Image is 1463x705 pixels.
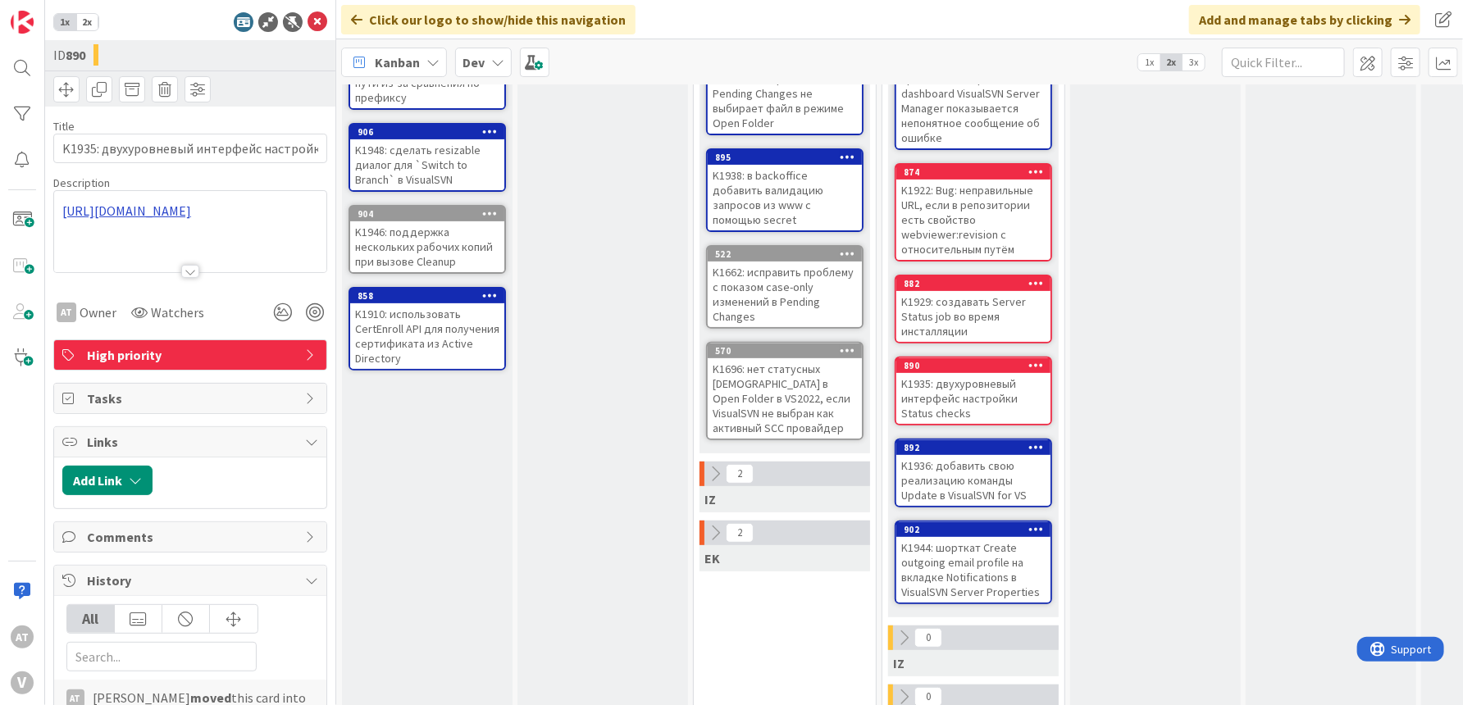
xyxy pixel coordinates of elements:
[895,521,1052,604] a: 902K1944: шорткат Create outgoing email profile на вкладке Notifications в VisualSVN Server Prope...
[904,524,1051,535] div: 902
[350,207,504,272] div: 904K1946: поддержка нескольких рабочих копий при вызове Cleanup
[708,358,862,439] div: K1696: нет статусных [DEMOGRAPHIC_DATA] в Open Folder в VS2022, если VisualSVN не выбран как акти...
[706,342,864,440] a: 570K1696: нет статусных [DEMOGRAPHIC_DATA] в Open Folder в VS2022, если VisualSVN не выбран как а...
[1222,48,1345,77] input: Quick Filter...
[914,628,942,648] span: 0
[895,37,1052,150] a: K1947: исправить проблему: при ошибке скрипта на dashboard VisualSVN Server Manager показывается ...
[87,345,297,365] span: High priority
[896,39,1051,148] div: K1947: исправить проблему: при ошибке скрипта на dashboard VisualSVN Server Manager показывается ...
[896,522,1051,603] div: 902K1944: шорткат Create outgoing email profile на вкладке Notifications в VisualSVN Server Prope...
[706,148,864,232] a: 895K1938: в backoffice добавить валидацию запросов из www с помощью secret
[896,537,1051,603] div: K1944: шорткат Create outgoing email profile на вкладке Notifications в VisualSVN Server Properties
[87,389,297,408] span: Tasks
[715,345,862,357] div: 570
[350,289,504,369] div: 858K1910: использовать CertEnroll API для получения сертификата из Active Directory
[708,165,862,230] div: K1938: в backoffice добавить валидацию запросов из www с помощью secret
[706,245,864,329] a: 522K1662: исправить проблему с показом case-only изменений в Pending Changes
[1160,54,1183,70] span: 2x
[11,671,34,694] div: V
[715,152,862,163] div: 895
[350,125,504,139] div: 906
[350,125,504,190] div: 906K1948: сделать resizable диалог для `Switch to Branch` в VisualSVN
[896,276,1051,342] div: 882K1929: создавать Server Status job во время инсталляции
[895,163,1052,262] a: 874K1922: Bug: неправильные URL, если в репозитории есть свойство webviewer:revision с относитель...
[708,262,862,327] div: K1662: исправить проблему с показом case-only изменений в Pending Changes
[53,134,327,163] input: type card name here...
[53,119,75,134] label: Title
[893,655,905,671] span: IZ
[151,302,204,322] span: Watchers
[11,625,34,648] div: AT
[349,205,506,274] a: 904K1946: поддержка нескольких рабочих копий при вызове Cleanup
[896,180,1051,260] div: K1922: Bug: неправильные URL, если в репозитории есть свойство webviewer:revision с относительным...
[350,221,504,272] div: K1946: поддержка нескольких рабочих копий при вызове Cleanup
[66,642,257,671] input: Search...
[341,5,636,34] div: Click our logo to show/hide this navigation
[350,303,504,369] div: K1910: использовать CertEnroll API для получения сертификата из Active Directory
[62,202,191,219] a: [URL][DOMAIN_NAME]
[896,455,1051,506] div: K1936: добавить свою реализацию команды Update в VisualSVN for VS
[463,54,485,70] b: Dev
[708,247,862,327] div: 522K1662: исправить проблему с показом case-only изменений в Pending Changes
[896,165,1051,180] div: 874
[349,123,506,192] a: 906K1948: сделать resizable диалог для `Switch to Branch` в VisualSVN
[358,208,504,220] div: 904
[896,522,1051,537] div: 902
[53,175,110,190] span: Description
[706,37,864,135] a: K1908: Bug: Команда Locate in Solution Explorer в Pending Changes не выбирает файл в режиме Open ...
[57,302,76,322] div: AT
[87,571,297,590] span: History
[896,373,1051,424] div: K1935: двухуровневый интерфейс настройки Status checks
[896,53,1051,148] div: K1947: исправить проблему: при ошибке скрипта на dashboard VisualSVN Server Manager показывается ...
[87,432,297,452] span: Links
[896,291,1051,342] div: K1929: создавать Server Status job во время инсталляции
[896,440,1051,506] div: 892K1936: добавить свою реализацию команды Update в VisualSVN for VS
[704,491,716,507] span: IZ
[350,207,504,221] div: 904
[904,166,1051,178] div: 874
[1183,54,1205,70] span: 3x
[895,357,1052,425] a: 890K1935: двухуровневый интерфейс настройки Status checks
[715,248,862,260] div: 522
[896,276,1051,291] div: 882
[11,11,34,34] img: Visit kanbanzone.com
[896,358,1051,424] div: 890K1935: двухуровневый интерфейс настройки Status checks
[358,126,504,138] div: 906
[895,439,1052,507] a: 892K1936: добавить свою реализацию команды Update в VisualSVN for VS
[726,464,754,484] span: 2
[726,523,754,543] span: 2
[375,52,420,72] span: Kanban
[350,289,504,303] div: 858
[708,247,862,262] div: 522
[708,150,862,230] div: 895K1938: в backoffice добавить валидацию запросов из www с помощью secret
[358,290,504,302] div: 858
[62,466,153,495] button: Add Link
[708,150,862,165] div: 895
[708,39,862,134] div: K1908: Bug: Команда Locate in Solution Explorer в Pending Changes не выбирает файл в режиме Open ...
[895,275,1052,343] a: 882K1929: создавать Server Status job во время инсталляции
[1189,5,1420,34] div: Add and manage tabs by clicking
[53,45,85,65] span: ID
[87,527,297,547] span: Comments
[708,343,862,358] div: 570
[708,53,862,134] div: K1908: Bug: Команда Locate in Solution Explorer в Pending Changes не выбирает файл в режиме Open ...
[708,343,862,439] div: 570K1696: нет статусных [DEMOGRAPHIC_DATA] в Open Folder в VS2022, если VisualSVN не выбран как а...
[704,550,720,566] span: EK
[896,358,1051,373] div: 890
[349,287,506,371] a: 858K1910: использовать CertEnroll API для получения сертификата из Active Directory
[76,14,98,30] span: 2x
[896,165,1051,260] div: 874K1922: Bug: неправильные URL, если в репозитории есть свойство webviewer:revision с относитель...
[350,139,504,190] div: K1948: сделать resizable диалог для `Switch to Branch` в VisualSVN
[67,605,115,633] div: All
[896,440,1051,455] div: 892
[904,442,1051,453] div: 892
[54,14,76,30] span: 1x
[66,47,85,63] b: 890
[1138,54,1160,70] span: 1x
[904,360,1051,371] div: 890
[904,278,1051,289] div: 882
[34,2,75,22] span: Support
[80,302,116,322] span: Owner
